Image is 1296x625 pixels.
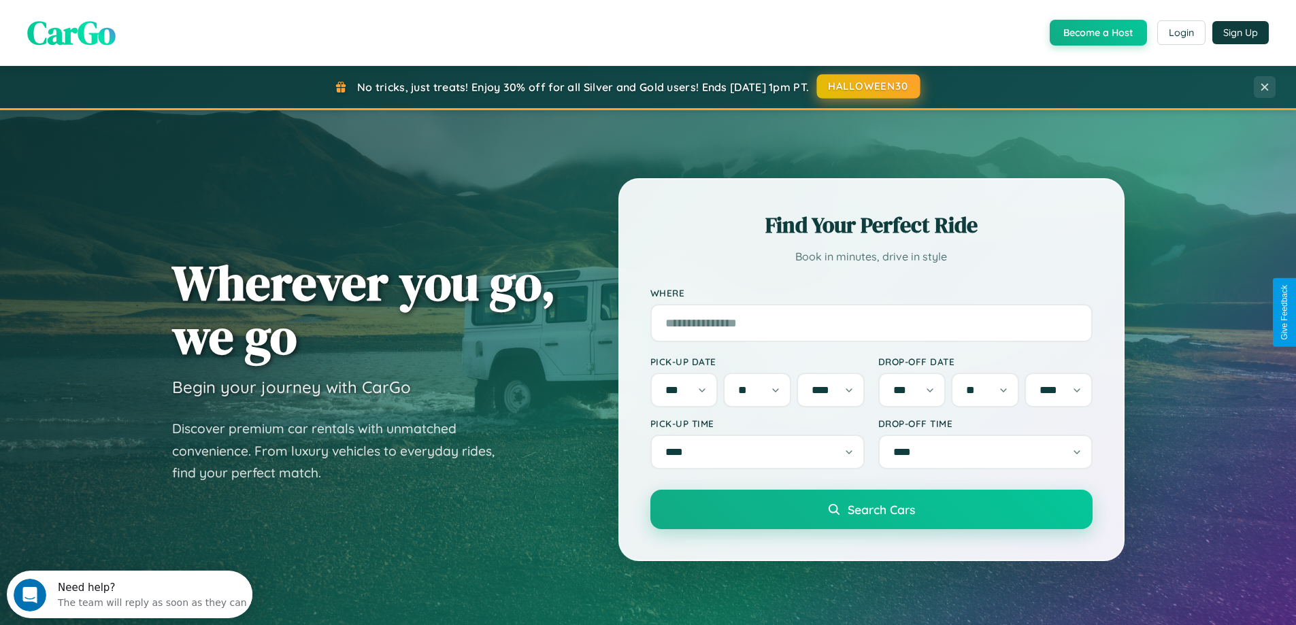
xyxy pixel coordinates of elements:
[172,256,556,363] h1: Wherever you go, we go
[650,356,865,367] label: Pick-up Date
[878,356,1093,367] label: Drop-off Date
[1050,20,1147,46] button: Become a Host
[650,490,1093,529] button: Search Cars
[650,247,1093,267] p: Book in minutes, drive in style
[172,418,512,484] p: Discover premium car rentals with unmatched convenience. From luxury vehicles to everyday rides, ...
[7,571,252,618] iframe: Intercom live chat discovery launcher
[848,502,915,517] span: Search Cars
[1212,21,1269,44] button: Sign Up
[650,418,865,429] label: Pick-up Time
[14,579,46,611] iframe: Intercom live chat
[27,10,116,55] span: CarGo
[5,5,253,43] div: Open Intercom Messenger
[357,80,809,94] span: No tricks, just treats! Enjoy 30% off for all Silver and Gold users! Ends [DATE] 1pm PT.
[51,22,240,37] div: The team will reply as soon as they can
[1280,285,1289,340] div: Give Feedback
[878,418,1093,429] label: Drop-off Time
[172,377,411,397] h3: Begin your journey with CarGo
[1157,20,1206,45] button: Login
[817,74,920,99] button: HALLOWEEN30
[51,12,240,22] div: Need help?
[650,210,1093,240] h2: Find Your Perfect Ride
[650,287,1093,299] label: Where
